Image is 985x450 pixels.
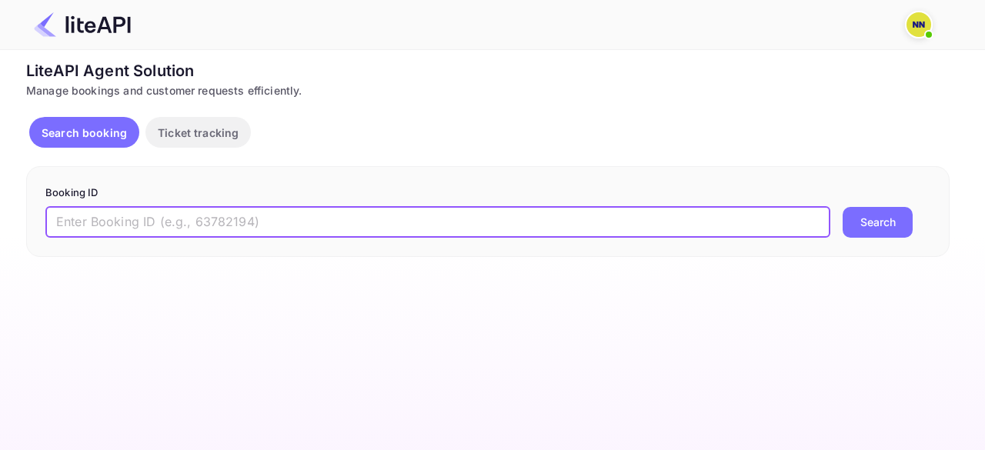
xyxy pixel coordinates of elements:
button: Search [843,207,913,238]
div: Manage bookings and customer requests efficiently. [26,82,950,98]
div: LiteAPI Agent Solution [26,59,950,82]
p: Ticket tracking [158,125,239,141]
p: Booking ID [45,185,930,201]
p: Search booking [42,125,127,141]
img: N/A N/A [907,12,931,37]
input: Enter Booking ID (e.g., 63782194) [45,207,830,238]
img: LiteAPI Logo [34,12,131,37]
